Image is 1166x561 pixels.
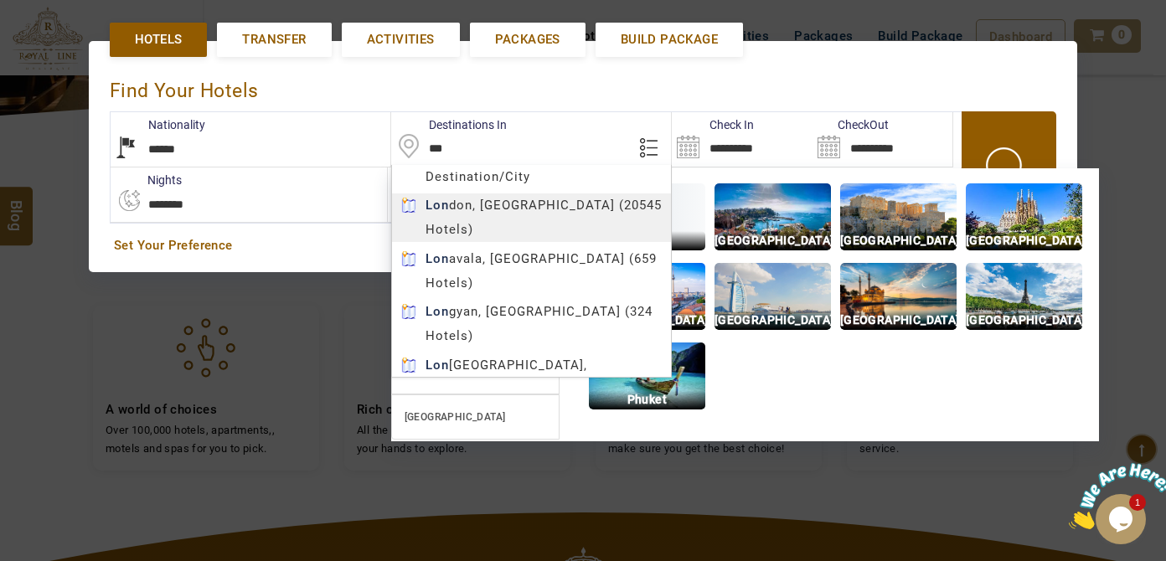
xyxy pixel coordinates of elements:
img: img [715,183,831,250]
b: Lon [426,358,449,373]
img: Chat attention grabber [7,7,111,73]
a: Transfer [217,23,331,57]
img: img [966,183,1082,250]
a: Packages [470,23,586,57]
span: Packages [495,31,560,49]
b: [GEOGRAPHIC_DATA] [405,411,506,423]
span: Build Package [621,31,718,49]
b: Lon [426,198,449,213]
label: Nationality [111,116,205,133]
p: Phuket [589,390,705,409]
a: Build Package [596,23,743,57]
label: Destinations In [391,116,507,133]
input: Search [813,112,952,167]
input: Search [672,112,812,167]
label: CheckOut [813,116,889,133]
div: avala, [GEOGRAPHIC_DATA] (659 Hotels) [392,247,671,296]
a: [GEOGRAPHIC_DATA] [391,394,560,440]
b: Lon [426,304,449,319]
img: img [715,263,831,330]
img: img [840,263,957,330]
span: Hotels [135,31,182,49]
iframe: chat widget [1062,456,1166,536]
p: [GEOGRAPHIC_DATA] [966,231,1082,250]
img: img [966,263,1082,330]
span: Transfer [242,31,306,49]
div: gyan, [GEOGRAPHIC_DATA] (324 Hotels) [392,300,671,348]
p: [GEOGRAPHIC_DATA] [966,311,1082,330]
p: [GEOGRAPHIC_DATA] [715,231,831,250]
p: [GEOGRAPHIC_DATA] [715,311,831,330]
p: [GEOGRAPHIC_DATA] [840,231,957,250]
a: Set Your Preference [114,237,1052,255]
p: [GEOGRAPHIC_DATA] [840,311,957,330]
label: Check In [672,116,754,133]
a: Hotels [110,23,207,57]
div: don, [GEOGRAPHIC_DATA] (20545 Hotels) [392,193,671,242]
img: img [840,183,957,250]
label: nights [110,172,182,188]
b: Lon [426,251,449,266]
div: [GEOGRAPHIC_DATA], [GEOGRAPHIC_DATA] (219 Hotels) [392,353,671,402]
label: Rooms [388,172,462,188]
p: [GEOGRAPHIC_DATA] [589,311,705,330]
div: Destination/City [392,165,671,189]
a: Activities [342,23,460,57]
div: Find Your Hotels [110,62,1056,111]
span: Activities [367,31,435,49]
